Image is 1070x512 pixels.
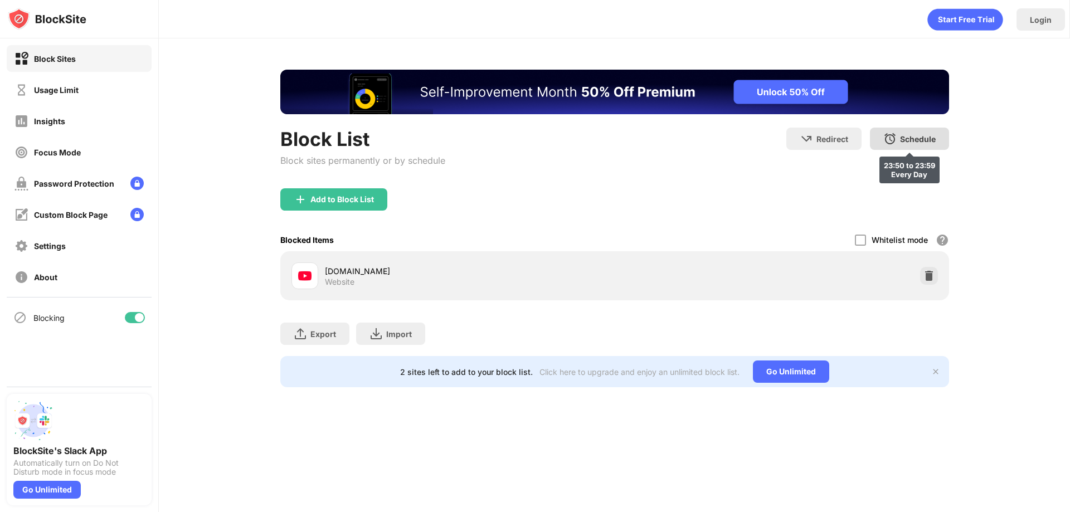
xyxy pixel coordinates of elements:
div: Login [1030,15,1052,25]
div: Insights [34,116,65,126]
div: Automatically turn on Do Not Disturb mode in focus mode [13,459,145,476]
img: x-button.svg [931,367,940,376]
div: Schedule [900,134,936,144]
div: Block sites permanently or by schedule [280,155,445,166]
img: insights-off.svg [14,114,28,128]
img: password-protection-off.svg [14,177,28,191]
img: block-on.svg [14,52,28,66]
img: blocking-icon.svg [13,311,27,324]
div: Block List [280,128,445,150]
div: Click here to upgrade and enjoy an unlimited block list. [539,367,740,377]
img: lock-menu.svg [130,177,144,190]
div: Blocked Items [280,235,334,245]
div: Settings [34,241,66,251]
img: focus-off.svg [14,145,28,159]
div: Block Sites [34,54,76,64]
div: 23:50 to 23:59 [884,161,935,170]
div: [DOMAIN_NAME] [325,265,615,277]
div: Import [386,329,412,339]
div: Blocking [33,313,65,323]
img: push-slack.svg [13,401,53,441]
div: About [34,272,57,282]
img: settings-off.svg [14,239,28,253]
img: lock-menu.svg [130,208,144,221]
div: Password Protection [34,179,114,188]
div: Export [310,329,336,339]
div: 2 sites left to add to your block list. [400,367,533,377]
img: customize-block-page-off.svg [14,208,28,222]
div: Custom Block Page [34,210,108,220]
div: Usage Limit [34,85,79,95]
div: animation [927,8,1003,31]
div: Redirect [816,134,848,144]
img: about-off.svg [14,270,28,284]
iframe: Banner [280,70,949,114]
div: Every Day [884,170,935,179]
img: time-usage-off.svg [14,83,28,97]
div: Focus Mode [34,148,81,157]
div: Go Unlimited [13,481,81,499]
div: BlockSite's Slack App [13,445,145,456]
div: Add to Block List [310,195,374,204]
div: Whitelist mode [872,235,928,245]
img: logo-blocksite.svg [8,8,86,30]
img: favicons [298,269,312,282]
div: Go Unlimited [753,360,829,383]
div: Website [325,277,354,287]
